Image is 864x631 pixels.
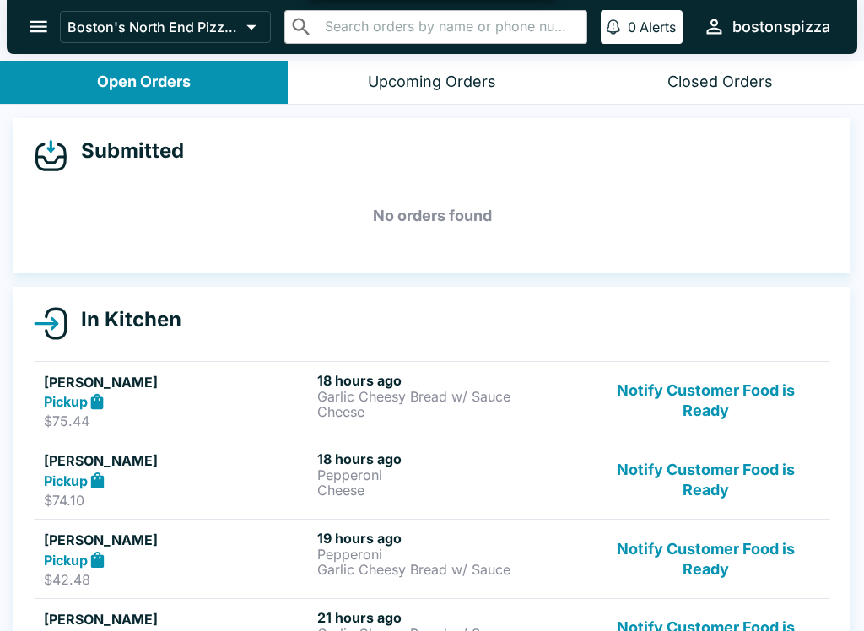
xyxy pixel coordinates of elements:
strong: Pickup [44,393,88,410]
p: Cheese [317,404,584,419]
a: [PERSON_NAME]Pickup$74.1018 hours agoPepperoniCheeseNotify Customer Food is Ready [34,440,830,519]
h4: Submitted [67,138,184,164]
h6: 18 hours ago [317,450,584,467]
button: Notify Customer Food is Ready [591,450,820,509]
p: $42.48 [44,571,310,588]
div: bostonspizza [732,17,830,37]
button: Notify Customer Food is Ready [591,372,820,430]
h4: In Kitchen [67,307,181,332]
p: Cheese [317,483,584,498]
h5: [PERSON_NAME] [44,372,310,392]
strong: Pickup [44,472,88,489]
a: [PERSON_NAME]Pickup$42.4819 hours agoPepperoniGarlic Cheesy Bread w/ SauceNotify Customer Food is... [34,519,830,598]
div: Open Orders [97,73,191,92]
h5: No orders found [34,186,830,246]
div: Upcoming Orders [368,73,496,92]
p: $75.44 [44,413,310,429]
button: bostonspizza [696,8,837,45]
p: Garlic Cheesy Bread w/ Sauce [317,389,584,404]
p: Alerts [640,19,676,35]
div: Closed Orders [667,73,773,92]
strong: Pickup [44,552,88,569]
button: Notify Customer Food is Ready [591,530,820,588]
h6: 18 hours ago [317,372,584,389]
p: Boston's North End Pizza Bakery [67,19,240,35]
h6: 19 hours ago [317,530,584,547]
h5: [PERSON_NAME] [44,609,310,629]
button: Boston's North End Pizza Bakery [60,11,271,43]
p: Pepperoni [317,467,584,483]
p: Garlic Cheesy Bread w/ Sauce [317,562,584,577]
p: 0 [628,19,636,35]
p: $74.10 [44,492,310,509]
p: Pepperoni [317,547,584,562]
h5: [PERSON_NAME] [44,530,310,550]
a: [PERSON_NAME]Pickup$75.4418 hours agoGarlic Cheesy Bread w/ SauceCheeseNotify Customer Food is Ready [34,361,830,440]
h5: [PERSON_NAME] [44,450,310,471]
button: open drawer [17,5,60,48]
h6: 21 hours ago [317,609,584,626]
